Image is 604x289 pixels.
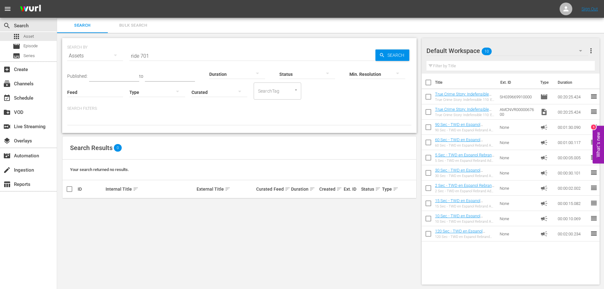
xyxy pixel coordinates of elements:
[112,22,155,29] span: Bulk Search
[540,139,548,146] span: Ad
[3,94,11,102] span: Schedule
[540,169,548,177] span: Ad
[197,185,254,193] div: External Title
[435,198,490,208] a: 15 Sec - TWD en Espanol Rebrand Ad Slates-15s- SLATE
[435,92,491,101] a: True Crime Story: Indefensible 110: El elefante en el útero
[293,87,299,93] button: Open
[435,229,492,238] a: 120 Sec - TWD en Espanol Rebrand Ad Slates-120s- SLATE
[67,47,123,65] div: Assets
[555,196,590,211] td: 00:00:15.082
[587,47,595,55] span: more_vert
[291,185,317,193] div: Duration
[70,167,129,172] span: Your search returned no results.
[435,168,490,177] a: 30 Sec - TWD en Espanol Rebrand Ad Slates-30s- SLATE
[540,93,548,101] span: Episode
[435,143,495,148] div: 60 Sec - TWD en Espanol Rebrand Ad Slates-60s- SLATE
[435,235,495,239] div: 120 Sec - TWD en Espanol Rebrand Ad Slates-120s- SLATE
[67,106,412,111] p: Search Filters:
[435,183,494,193] a: 2 Sec - TWD en Espanol Rebrand Ad Slates-2s- SLATE
[435,174,495,178] div: 30 Sec - TWD en Espanol Rebrand Ad Slates-30s- SLATE
[435,153,494,162] a: 5 Sec - TWD en Espanol Rebrand Ad Slates-5s- SLATE
[375,49,409,61] button: Search
[133,186,139,192] span: sort
[382,185,394,193] div: Type
[426,42,588,60] div: Default Workspace
[540,108,548,116] span: Video
[555,211,590,226] td: 00:00:10.069
[70,144,113,152] span: Search Results
[274,185,289,193] div: Feed
[540,123,548,131] span: Ad
[23,33,34,40] span: Asset
[309,186,315,192] span: sort
[319,185,342,193] div: Created
[590,93,598,100] span: reorder
[344,187,359,192] div: Ext. ID
[590,108,598,115] span: reorder
[393,186,399,192] span: sort
[3,22,11,30] span: Search
[139,74,143,79] span: to
[555,226,590,241] td: 00:02:00.234
[435,204,495,208] div: 15 Sec - TWD en Espanol Rebrand Ad Slates-15s- SLATE
[540,230,548,238] span: Ad
[256,187,272,192] div: Curated
[590,138,598,146] span: reorder
[590,214,598,222] span: reorder
[67,74,88,79] span: Published:
[3,123,11,130] span: Live Streaming
[497,89,538,104] td: SH039669910000
[555,120,590,135] td: 00:01:30.090
[497,226,538,241] td: None
[555,104,590,120] td: 00:20:25.424
[497,211,538,226] td: None
[375,186,381,192] span: sort
[435,220,495,224] div: 10 Sec - TWD en Espanol Rebrand Ad Slates-10s- SLATE
[435,113,495,117] div: True Crime Story: Indefensible 110: El elefante en el útero
[497,104,538,120] td: AMCNVR0000067600
[497,135,538,150] td: None
[497,196,538,211] td: None
[4,5,11,13] span: menu
[435,74,497,91] th: Title
[435,107,491,116] a: True Crime Story: Indefensible 110: El elefante en el útero
[435,189,495,193] div: 2 Sec - TWD en Espanol Rebrand Ad Slates-2s- SLATE
[435,128,495,132] div: 90 Sec - TWD en Espanol Rebrand Ad Slates-90s- SLATE
[590,199,598,207] span: reorder
[497,74,537,91] th: Ext. ID
[591,124,596,129] div: 1
[61,22,104,29] span: Search
[555,165,590,181] td: 00:00:30.101
[106,185,195,193] div: Internal Title
[555,181,590,196] td: 00:00:02.002
[15,2,46,16] img: ans4CAIJ8jUAAAAAAAAAAAAAAAAAAAAAAAAgQb4GAAAAAAAAAAAAAAAAAAAAAAAAJMjXAAAAAAAAAAAAAAAAAAAAAAAAgAT5G...
[3,181,11,188] span: Reports
[497,120,538,135] td: None
[361,185,380,193] div: Status
[23,43,38,49] span: Episode
[540,184,548,192] span: Ad
[497,150,538,165] td: None
[536,74,554,91] th: Type
[435,122,490,132] a: 90 Sec - TWD en Espanol Rebrand Ad Slates-90s- SLATE
[385,49,409,61] span: Search
[555,135,590,150] td: 00:01:00.117
[114,144,122,152] span: 0
[435,159,495,163] div: 5 Sec - TWD en Espanol Rebrand Ad Slates-5s- SLATE
[3,108,11,116] span: VOD
[540,200,548,207] span: Ad
[13,52,20,60] span: Series
[3,152,11,160] span: Automation
[555,89,590,104] td: 00:20:25.424
[497,181,538,196] td: None
[336,186,342,192] span: sort
[435,98,495,102] div: True Crime Story: Indefensible 110: El elefante en el útero
[540,154,548,161] span: Ad
[554,74,592,91] th: Duration
[13,33,20,40] span: Asset
[590,169,598,176] span: reorder
[590,184,598,192] span: reorder
[435,213,490,223] a: 10 Sec - TWD en Espanol Rebrand Ad Slates-10s- SLATE
[285,186,290,192] span: sort
[593,126,604,163] button: Open Feedback Widget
